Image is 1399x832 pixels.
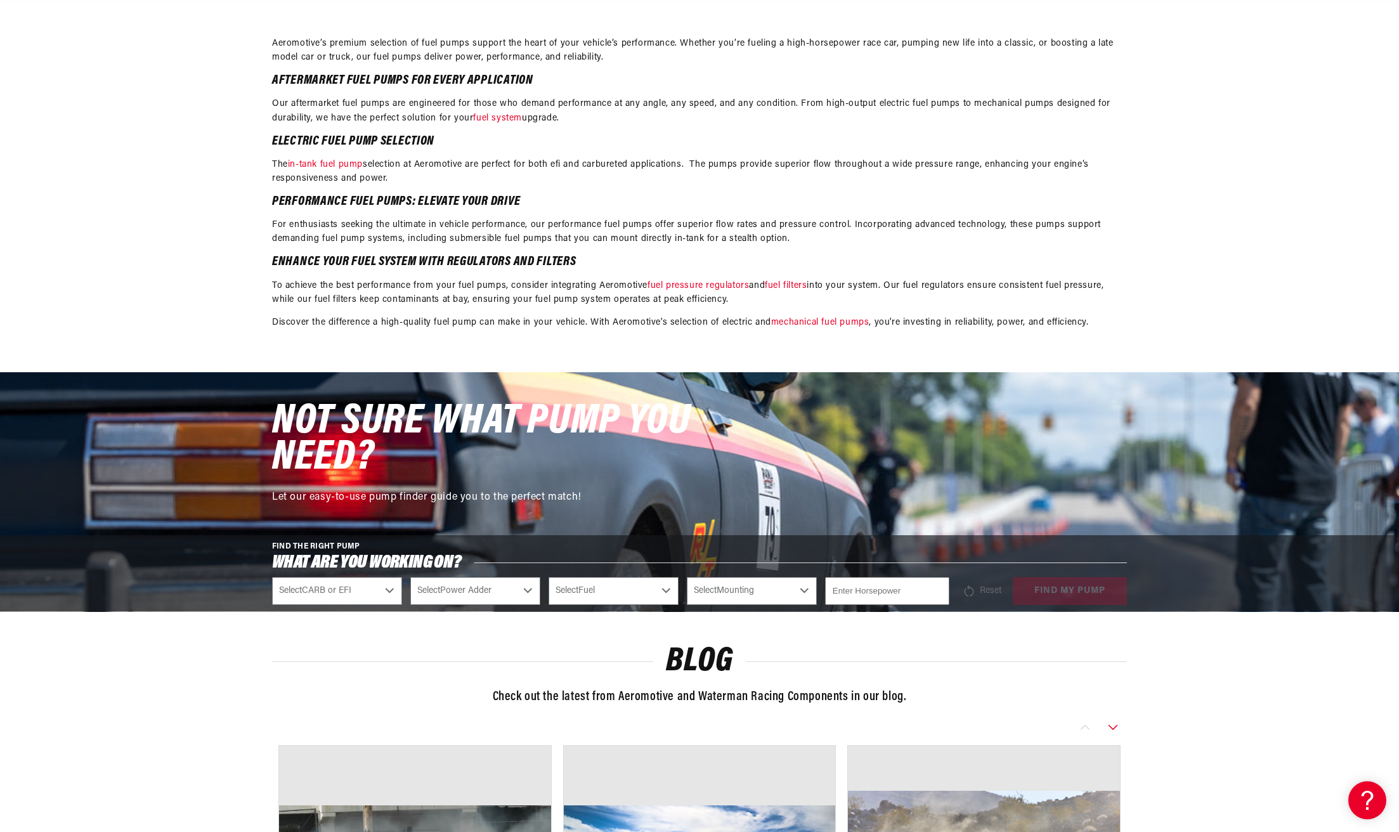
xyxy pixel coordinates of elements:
p: The selection at Aeromotive are perfect for both efi and carbureted applications. The pumps provi... [272,158,1127,186]
a: mechanical fuel pumps [771,318,869,327]
p: Check out the latest from Aeromotive and Waterman Racing Components in our blog. [272,687,1127,707]
h2: Blog [272,647,1127,677]
select: Power Adder [410,577,540,605]
a: in-tank fuel pump [288,160,363,169]
span: NOT SURE WHAT PUMP YOU NEED? [272,401,691,480]
p: Aeromotive’s premium selection of fuel pumps support the heart of your vehicle’s performance. Whe... [272,37,1127,65]
h2: Performance Fuel Pumps: Elevate Your Drive [272,197,1127,208]
h2: Aftermarket Fuel Pumps for Every Application [272,75,1127,87]
p: For enthusiasts seeking the ultimate in vehicle performance, our performance fuel pumps offer sup... [272,218,1127,247]
p: Discover the difference a high-quality fuel pump can make in your vehicle. With Aeromotive's sele... [272,316,1127,330]
button: Slide right [1099,720,1127,735]
a: fuel filters [765,281,807,290]
span: What are you working on? [272,555,462,571]
a: fuel system [473,114,522,123]
h2: Enhance Your Fuel System with Regulators and Filters [272,257,1127,268]
p: Let our easy-to-use pump finder guide you to the perfect match! [272,490,703,506]
a: fuel pressure regulators [647,281,749,290]
p: To achieve the best performance from your fuel pumps, consider integrating Aeromotive and into yo... [272,279,1127,308]
select: Fuel [549,577,679,605]
button: Slide left [1071,720,1099,735]
input: Enter Horsepower [825,577,949,605]
h2: Electric Fuel Pump Selection [272,136,1127,148]
p: Our aftermarket fuel pumps are engineered for those who demand performance at any angle, any spee... [272,97,1127,126]
select: CARB or EFI [272,577,402,605]
select: Mounting [687,577,817,605]
span: FIND THE RIGHT PUMP [272,543,360,550]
